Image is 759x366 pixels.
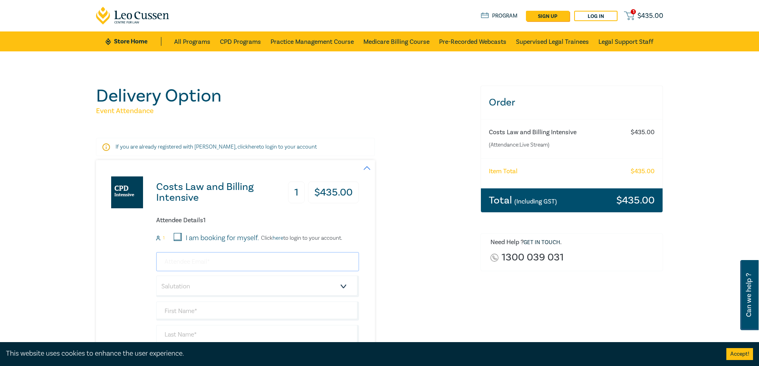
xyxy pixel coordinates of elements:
[726,348,753,360] button: Accept cookies
[111,176,143,208] img: Costs Law and Billing Intensive
[116,143,355,151] p: If you are already registered with [PERSON_NAME], click to login to your account
[363,31,430,51] a: Medicare Billing Course
[489,141,623,149] small: (Attendance: Live Stream )
[745,265,753,325] span: Can we help ?
[96,106,471,116] h5: Event Attendance
[439,31,506,51] a: Pre-Recorded Webcasts
[273,235,283,242] a: here
[574,11,618,21] a: Log in
[489,129,623,136] h6: Costs Law and Billing Intensive
[490,239,657,247] h6: Need Help ? .
[288,182,305,204] h3: 1
[156,217,359,224] h6: Attendee Details 1
[502,252,564,263] a: 1300 039 031
[308,182,359,204] h3: $ 435.00
[481,12,518,20] a: Program
[259,235,342,241] p: Click to login to your account.
[174,31,210,51] a: All Programs
[156,182,287,203] h3: Costs Law and Billing Intensive
[156,325,359,344] input: Last Name*
[631,168,655,175] h6: $ 435.00
[489,195,557,206] h3: Total
[524,239,560,246] a: Get in touch
[489,168,518,175] h6: Item Total
[163,235,165,241] small: 1
[271,31,354,51] a: Practice Management Course
[186,233,259,243] label: I am booking for myself.
[96,86,471,106] h1: Delivery Option
[526,11,569,21] a: sign up
[156,252,359,271] input: Attendee Email*
[248,143,259,151] a: here
[481,86,663,119] h3: Order
[631,129,655,136] h6: $ 435.00
[514,198,557,206] small: (Including GST)
[516,31,589,51] a: Supervised Legal Trainees
[6,348,714,359] div: This website uses cookies to enhance the user experience.
[631,9,636,14] span: 1
[106,37,161,46] a: Store Home
[616,195,655,206] h3: $ 435.00
[598,31,653,51] a: Legal Support Staff
[156,301,359,321] input: First Name*
[637,12,663,20] span: $ 435.00
[220,31,261,51] a: CPD Programs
